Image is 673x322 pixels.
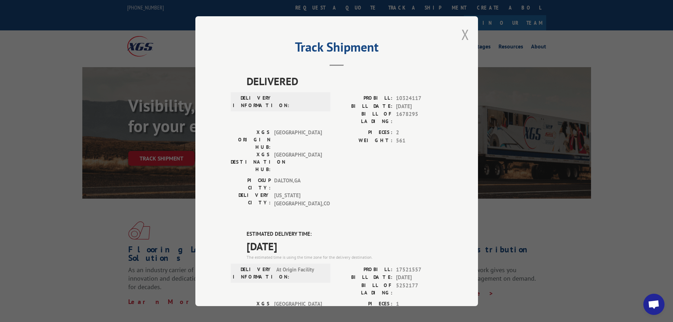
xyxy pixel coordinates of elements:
[396,102,443,110] span: [DATE]
[337,274,392,282] label: BILL DATE:
[231,177,271,192] label: PICKUP CITY:
[461,25,469,44] button: Close modal
[337,102,392,110] label: BILL DATE:
[231,129,271,151] label: XGS ORIGIN HUB:
[274,129,322,151] span: [GEOGRAPHIC_DATA]
[396,281,443,296] span: 5252177
[274,192,322,207] span: [US_STATE][GEOGRAPHIC_DATA] , CO
[337,110,392,125] label: BILL OF LADING:
[396,110,443,125] span: 1678295
[233,265,273,280] label: DELIVERY INFORMATION:
[396,136,443,145] span: 561
[396,274,443,282] span: [DATE]
[274,151,322,173] span: [GEOGRAPHIC_DATA]
[247,230,443,238] label: ESTIMATED DELIVERY TIME:
[337,281,392,296] label: BILL OF LADING:
[337,129,392,137] label: PIECES:
[337,265,392,274] label: PROBILL:
[247,73,443,89] span: DELIVERED
[231,42,443,55] h2: Track Shipment
[396,129,443,137] span: 2
[274,300,322,322] span: [GEOGRAPHIC_DATA]
[337,300,392,308] label: PIECES:
[396,265,443,274] span: 17521557
[396,300,443,308] span: 1
[337,136,392,145] label: WEIGHT:
[643,294,665,315] div: Open chat
[337,94,392,103] label: PROBILL:
[247,254,443,260] div: The estimated time is using the time zone for the delivery destination.
[396,94,443,103] span: 10324117
[231,151,271,173] label: XGS DESTINATION HUB:
[231,300,271,322] label: XGS ORIGIN HUB:
[276,265,324,280] span: At Origin Facility
[233,94,273,109] label: DELIVERY INFORMATION:
[274,177,322,192] span: DALTON , GA
[247,238,443,254] span: [DATE]
[231,192,271,207] label: DELIVERY CITY:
